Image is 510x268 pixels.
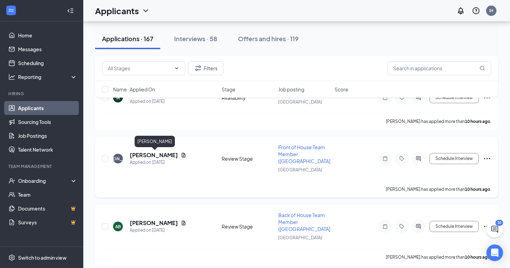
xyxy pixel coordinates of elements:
[386,118,491,124] p: [PERSON_NAME] has applied more than .
[278,86,304,93] span: Job posting
[483,154,491,163] svg: Ellipses
[495,220,503,226] div: 30
[130,227,186,234] div: Applied on [DATE]
[381,156,389,161] svg: Note
[95,5,139,17] h1: Applicants
[489,8,493,14] div: IH
[18,42,77,56] a: Messages
[18,143,77,157] a: Talent Network
[8,163,76,169] div: Team Management
[108,64,171,72] input: All Stages
[457,7,465,15] svg: Notifications
[472,7,480,15] svg: QuestionInfo
[486,221,503,238] button: ChatActive
[18,56,77,70] a: Scheduling
[142,7,150,15] svg: ChevronDown
[465,119,490,124] b: 10 hours ago
[483,222,491,231] svg: Ellipses
[386,186,491,192] p: [PERSON_NAME] has applied more than .
[238,34,299,43] div: Offers and hires · 119
[398,224,406,229] svg: Tag
[278,235,322,240] span: [GEOGRAPHIC_DATA]
[486,244,503,261] div: Open Intercom Messenger
[18,188,77,202] a: Team
[135,136,175,147] div: [PERSON_NAME]
[8,254,15,261] svg: Settings
[130,151,178,159] h5: [PERSON_NAME]
[479,65,485,71] svg: MagnifyingGlass
[67,7,74,14] svg: Collapse
[398,156,406,161] svg: Tag
[387,61,491,75] input: Search in applications
[222,86,236,93] span: Stage
[18,101,77,115] a: Applicants
[130,159,186,166] div: Applied on [DATE]
[100,156,136,162] div: [PERSON_NAME]
[18,215,77,229] a: SurveysCrown
[278,167,322,172] span: [GEOGRAPHIC_DATA]
[188,61,223,75] button: Filter Filters
[222,155,274,162] div: Review Stage
[381,224,389,229] svg: Note
[430,153,479,164] button: Schedule Interview
[8,91,76,97] div: Hiring
[386,254,491,260] p: [PERSON_NAME] has applied more than .
[18,115,77,129] a: Sourcing Tools
[8,73,15,80] svg: Analysis
[115,224,121,230] div: AB
[18,28,77,42] a: Home
[465,254,490,260] b: 10 hours ago
[113,86,155,93] span: Name · Applied On
[222,223,274,230] div: Review Stage
[181,152,186,158] svg: Document
[18,254,67,261] div: Switch to admin view
[491,225,499,233] svg: ChatActive
[8,177,15,184] svg: UserCheck
[18,177,71,184] div: Onboarding
[102,34,153,43] div: Applications · 167
[278,144,332,164] span: Front of House Team Member ([GEOGRAPHIC_DATA])
[18,202,77,215] a: DocumentsCrown
[414,224,423,229] svg: ActiveChat
[334,86,348,93] span: Score
[174,65,179,71] svg: ChevronDown
[18,73,78,80] div: Reporting
[130,219,178,227] h5: [PERSON_NAME]
[174,34,217,43] div: Interviews · 58
[414,156,423,161] svg: ActiveChat
[194,64,202,72] svg: Filter
[430,221,479,232] button: Schedule Interview
[181,220,186,226] svg: Document
[18,129,77,143] a: Job Postings
[465,187,490,192] b: 10 hours ago
[8,7,15,14] svg: WorkstreamLogo
[278,212,332,232] span: Back of House Team Member ([GEOGRAPHIC_DATA])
